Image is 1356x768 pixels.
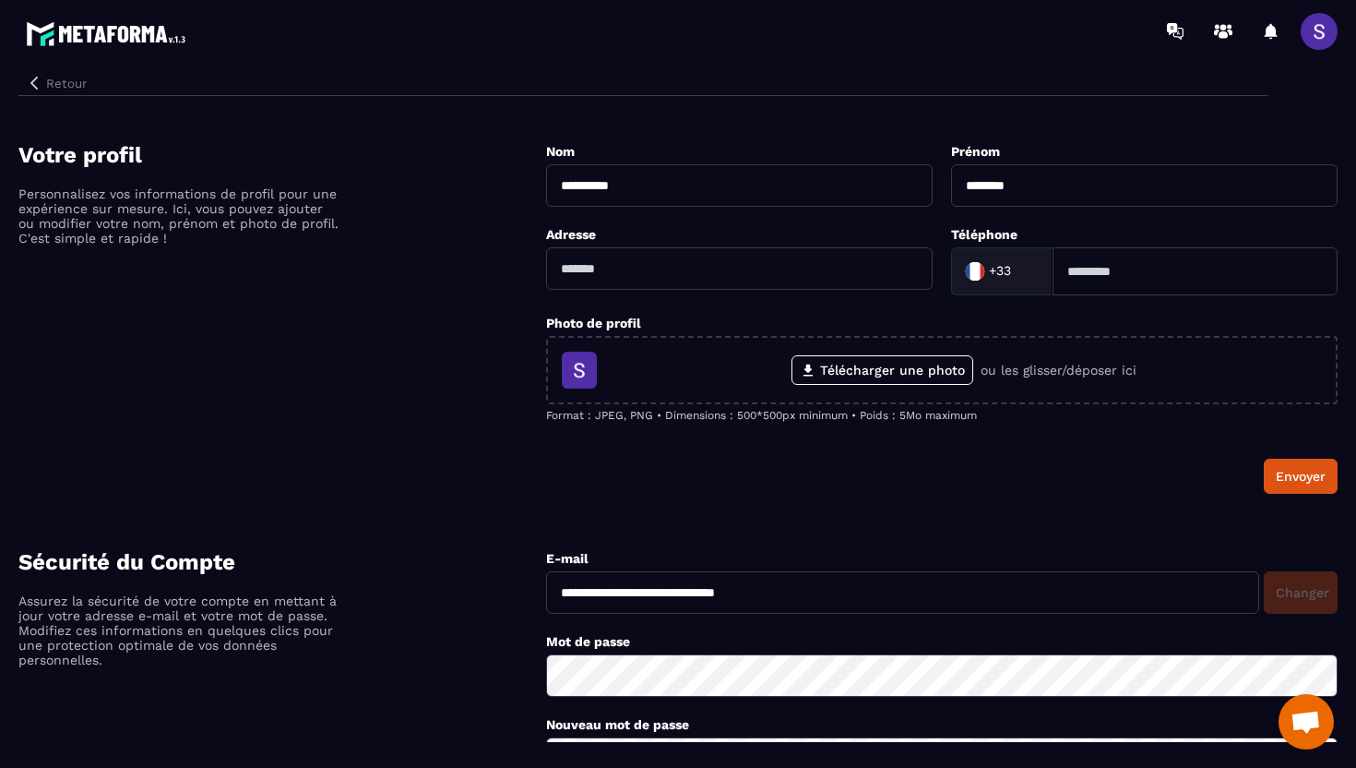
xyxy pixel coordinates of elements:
label: Télécharger une photo [791,355,973,385]
button: Retour [18,71,94,95]
label: Prénom [951,144,1000,159]
label: Nouveau mot de passe [546,717,689,732]
img: Country Flag [957,253,993,290]
p: Format : JPEG, PNG • Dimensions : 500*500px minimum • Poids : 5Mo maximum [546,409,1338,422]
p: Personnalisez vos informations de profil pour une expérience sur mesure. Ici, vous pouvez ajouter... [18,186,341,246]
label: Mot de passe [546,634,630,649]
div: Search for option [951,247,1053,295]
label: Téléphone [951,227,1017,242]
h4: Votre profil [18,142,546,168]
label: Photo de profil [546,316,641,330]
label: Nom [546,144,575,159]
p: Assurez la sécurité de votre compte en mettant à jour votre adresse e-mail et votre mot de passe.... [18,594,341,667]
h4: Sécurité du Compte [18,549,546,575]
p: ou les glisser/déposer ici [981,363,1136,378]
label: E-mail [546,551,589,566]
img: logo [26,17,192,51]
div: Ouvrir le chat [1279,694,1334,750]
button: Envoyer [1264,459,1338,494]
span: +33 [989,262,1011,281]
label: Adresse [546,227,596,242]
input: Search for option [1015,258,1033,285]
